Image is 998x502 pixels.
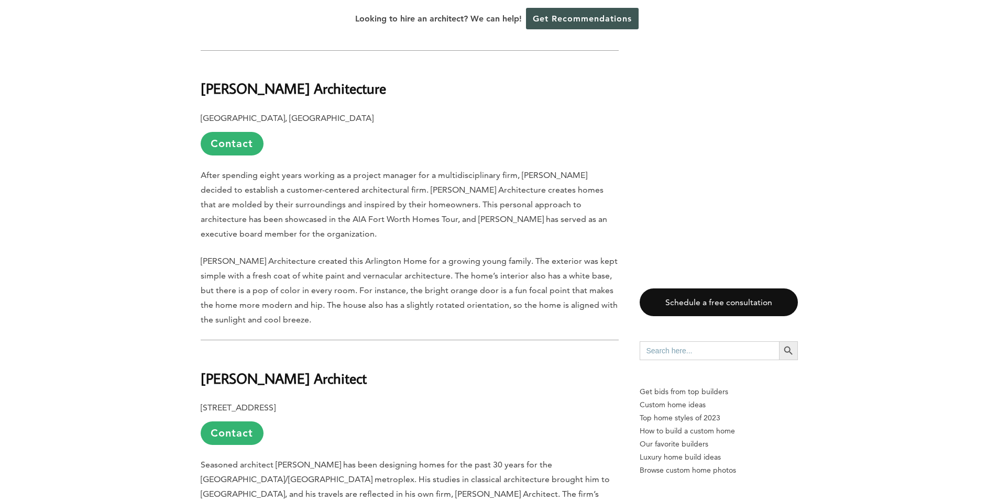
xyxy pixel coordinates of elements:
b: [PERSON_NAME] Architecture [201,79,386,97]
a: Contact [201,421,264,445]
a: Our favorite builders [640,438,798,451]
a: Custom home ideas [640,398,798,411]
a: Contact [201,132,264,155]
span: After spending eight years working as a project manager for a multidisciplinary firm, [PERSON_NAM... [201,170,607,239]
b: [PERSON_NAME] Architect [201,369,367,387]
a: Get Recommendations [526,8,639,29]
p: Get bids from top builders [640,385,798,398]
a: How to build a custom home [640,425,798,438]
svg: Search [783,345,794,356]
b: [STREET_ADDRESS] [201,403,276,412]
a: Browse custom home photos [640,464,798,477]
input: Search here... [640,341,779,360]
b: [GEOGRAPHIC_DATA], [GEOGRAPHIC_DATA] [201,113,374,123]
a: Luxury home build ideas [640,451,798,464]
a: Schedule a free consultation [640,288,798,316]
span: [PERSON_NAME] Architecture created this Arlington Home for a growing young family. The exterior w... [201,256,618,325]
a: Top home styles of 2023 [640,411,798,425]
